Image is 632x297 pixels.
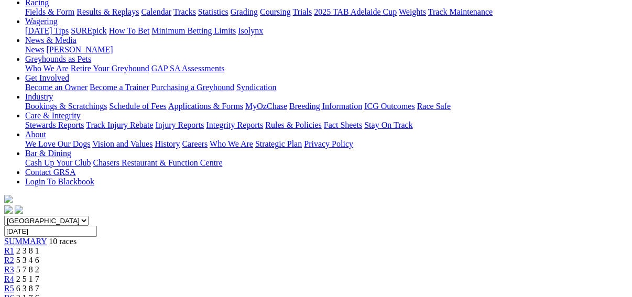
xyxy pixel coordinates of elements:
[25,64,69,73] a: Who We Are
[25,64,628,73] div: Greyhounds as Pets
[151,83,234,92] a: Purchasing a Greyhound
[25,120,628,130] div: Care & Integrity
[231,7,258,16] a: Grading
[16,265,39,274] span: 5 7 8 2
[25,130,46,139] a: About
[151,26,236,35] a: Minimum Betting Limits
[428,7,493,16] a: Track Maintenance
[4,205,13,214] img: facebook.svg
[25,36,77,45] a: News & Media
[4,256,14,265] a: R2
[141,7,171,16] a: Calendar
[198,7,228,16] a: Statistics
[25,54,91,63] a: Greyhounds as Pets
[245,102,287,111] a: MyOzChase
[417,102,450,111] a: Race Safe
[25,7,74,16] a: Fields & Form
[25,139,628,149] div: About
[260,7,291,16] a: Coursing
[25,177,94,186] a: Login To Blackbook
[173,7,196,16] a: Tracks
[155,120,204,129] a: Injury Reports
[4,226,97,237] input: Select date
[77,7,139,16] a: Results & Replays
[25,7,628,17] div: Racing
[25,139,90,148] a: We Love Our Dogs
[4,265,14,274] a: R3
[25,149,71,158] a: Bar & Dining
[16,274,39,283] span: 2 5 1 7
[168,102,243,111] a: Applications & Forms
[364,120,412,129] a: Stay On Track
[46,45,113,54] a: [PERSON_NAME]
[4,195,13,203] img: logo-grsa-white.png
[4,274,14,283] a: R4
[304,139,353,148] a: Privacy Policy
[109,102,166,111] a: Schedule of Fees
[324,120,362,129] a: Fact Sheets
[25,26,69,35] a: [DATE] Tips
[25,45,44,54] a: News
[255,139,302,148] a: Strategic Plan
[25,92,53,101] a: Industry
[25,83,628,92] div: Get Involved
[236,83,276,92] a: Syndication
[289,102,362,111] a: Breeding Information
[25,111,81,120] a: Care & Integrity
[399,7,426,16] a: Weights
[16,284,39,293] span: 6 3 8 7
[86,120,153,129] a: Track Injury Rebate
[16,256,39,265] span: 5 3 4 6
[25,168,75,177] a: Contact GRSA
[25,158,91,167] a: Cash Up Your Club
[90,83,149,92] a: Become a Trainer
[25,83,88,92] a: Become an Owner
[109,26,150,35] a: How To Bet
[155,139,180,148] a: History
[292,7,312,16] a: Trials
[151,64,225,73] a: GAP SA Assessments
[25,26,628,36] div: Wagering
[71,26,106,35] a: SUREpick
[15,205,23,214] img: twitter.svg
[25,158,628,168] div: Bar & Dining
[206,120,263,129] a: Integrity Reports
[364,102,415,111] a: ICG Outcomes
[16,246,39,255] span: 2 3 8 1
[71,64,149,73] a: Retire Your Greyhound
[4,284,14,293] a: R5
[92,139,152,148] a: Vision and Values
[265,120,322,129] a: Rules & Policies
[25,102,107,111] a: Bookings & Scratchings
[4,246,14,255] a: R1
[210,139,253,148] a: Who We Are
[182,139,208,148] a: Careers
[314,7,397,16] a: 2025 TAB Adelaide Cup
[25,73,69,82] a: Get Involved
[4,237,47,246] a: SUMMARY
[25,102,628,111] div: Industry
[25,45,628,54] div: News & Media
[25,120,84,129] a: Stewards Reports
[238,26,263,35] a: Isolynx
[25,17,58,26] a: Wagering
[93,158,222,167] a: Chasers Restaurant & Function Centre
[49,237,77,246] span: 10 races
